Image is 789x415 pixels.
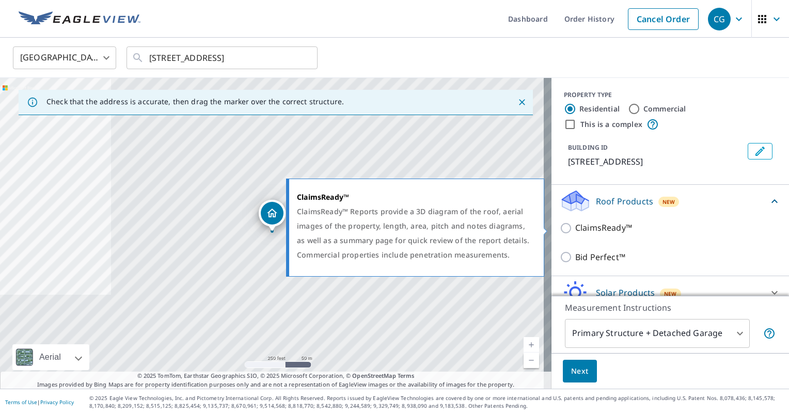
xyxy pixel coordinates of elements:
p: Check that the address is accurate, then drag the marker over the correct structure. [46,97,344,106]
p: Bid Perfect™ [575,251,625,264]
div: CG [708,8,731,30]
p: Measurement Instructions [565,301,776,314]
span: New [662,198,675,206]
p: [STREET_ADDRESS] [568,155,744,168]
p: Solar Products [596,286,655,299]
p: Roof Products [596,195,653,207]
div: Dropped pin, building 1, Residential property, 8101 N 107th Ave Peoria, AZ 85345 [259,200,286,232]
div: Aerial [36,344,64,370]
a: OpenStreetMap [352,372,396,379]
button: Close [515,95,529,109]
button: Edit building 1 [748,143,772,159]
p: | [5,399,74,405]
div: Aerial [12,344,89,370]
p: © 2025 Eagle View Technologies, Inc. and Pictometry International Corp. All Rights Reserved. Repo... [89,394,784,410]
a: Cancel Order [628,8,699,30]
span: Your report will include the primary structure and a detached garage if one exists. [763,327,776,340]
label: Residential [579,104,620,114]
span: New [664,290,677,298]
button: Next [563,360,597,383]
a: Privacy Policy [40,398,74,406]
div: Primary Structure + Detached Garage [565,319,750,348]
div: Solar ProductsNew [560,280,781,305]
div: ClaimsReady™ Reports provide a 3D diagram of the roof, aerial images of the property, length, are... [297,204,531,262]
a: Current Level 17, Zoom In [524,337,539,353]
div: Roof ProductsNew [560,189,781,213]
input: Search by address or latitude-longitude [149,43,296,72]
div: [GEOGRAPHIC_DATA] [13,43,116,72]
label: Commercial [643,104,686,114]
a: Terms of Use [5,398,37,406]
a: Terms [398,372,415,379]
div: PROPERTY TYPE [564,90,777,100]
label: This is a complex [580,119,642,130]
span: Next [571,365,589,378]
p: ClaimsReady™ [575,221,632,234]
a: Current Level 17, Zoom Out [524,353,539,368]
span: © 2025 TomTom, Earthstar Geographics SIO, © 2025 Microsoft Corporation, © [137,372,415,380]
p: BUILDING ID [568,143,608,152]
strong: ClaimsReady™ [297,192,349,202]
img: EV Logo [19,11,140,27]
